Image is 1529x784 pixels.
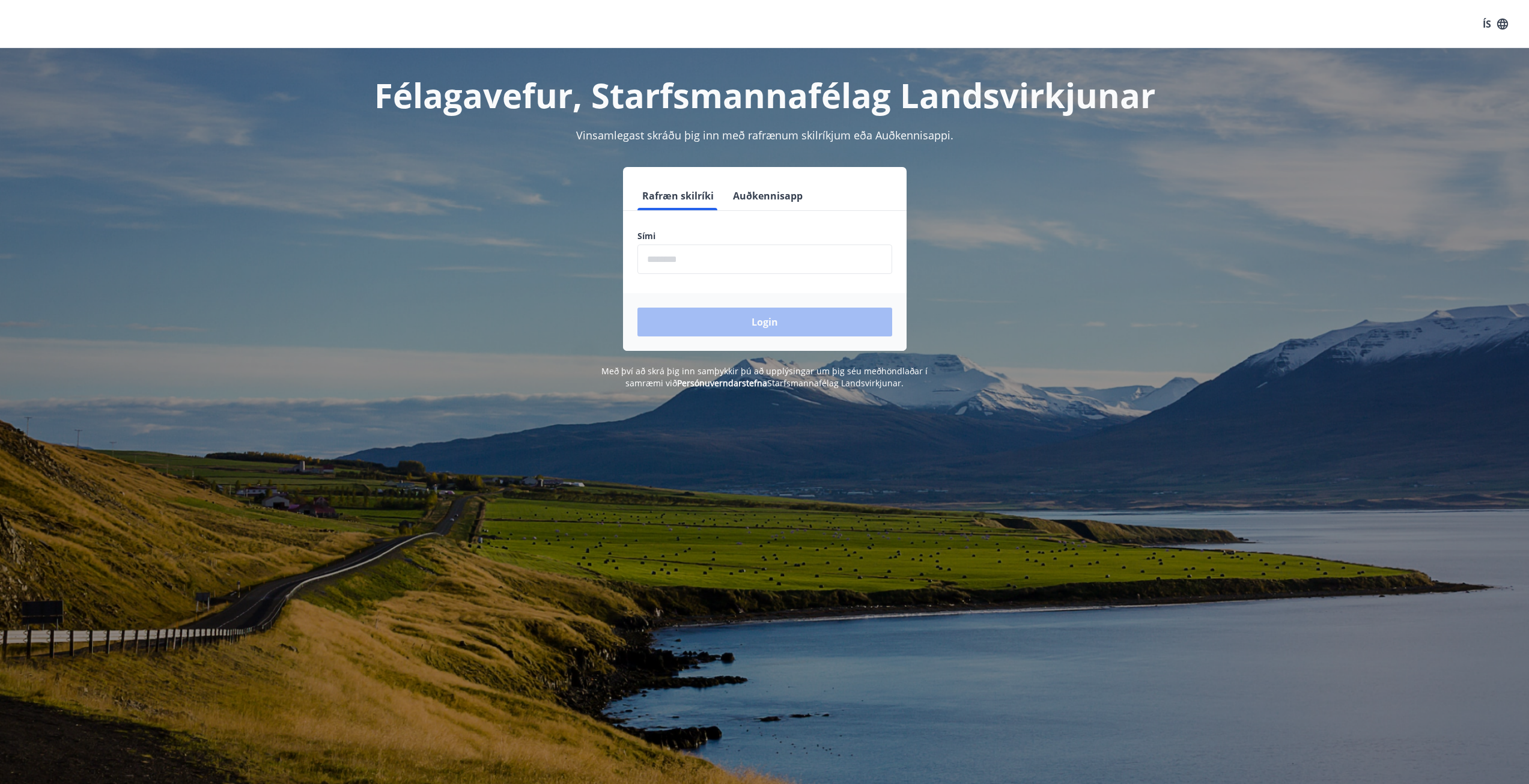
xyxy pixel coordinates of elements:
[576,128,953,142] span: Vinsamlegast skráðu þig inn með rafrænum skilríkjum eða Auðkennisappi.
[637,230,892,242] label: Sími
[637,181,719,210] button: Rafræn skilríki
[601,365,928,389] span: Með því að skrá þig inn samþykkir þú að upplýsingar um þig séu meðhöndlaðar í samræmi við Starfsm...
[1476,13,1515,35] button: ÍS
[728,181,807,210] button: Auðkennisapp
[677,377,767,389] a: Persónuverndarstefna
[347,72,1183,118] h1: Félagavefur, Starfsmannafélag Landsvirkjunar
